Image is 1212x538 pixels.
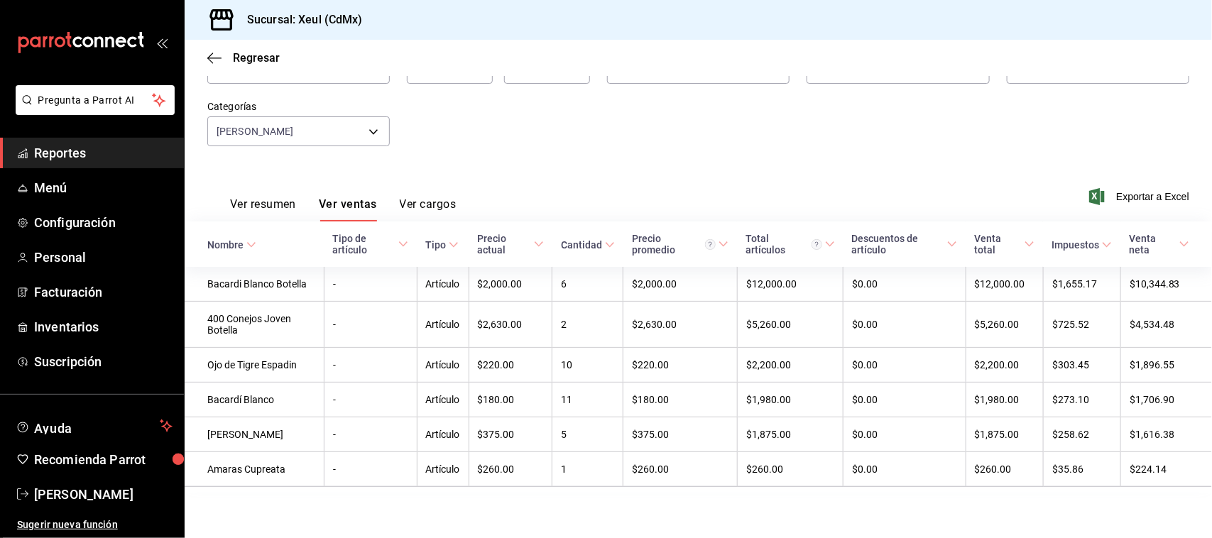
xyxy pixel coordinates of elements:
[233,51,280,65] span: Regresar
[332,233,395,256] div: Tipo de artículo
[469,452,552,487] td: $260.00
[1120,383,1212,417] td: $1,706.90
[737,348,843,383] td: $2,200.00
[217,124,294,138] span: [PERSON_NAME]
[400,197,457,221] button: Ver cargos
[469,348,552,383] td: $220.00
[632,233,716,256] div: Precio promedio
[332,233,408,256] span: Tipo de artículo
[477,233,544,256] span: Precio actual
[966,267,1043,302] td: $12,000.00
[623,383,737,417] td: $180.00
[417,267,469,302] td: Artículo
[974,233,1034,256] span: Venta total
[34,143,173,163] span: Reportes
[1120,267,1212,302] td: $10,344.83
[34,248,173,267] span: Personal
[34,485,173,504] span: [PERSON_NAME]
[324,417,417,452] td: -
[1129,233,1189,256] span: Venta neta
[552,452,623,487] td: 1
[156,37,168,48] button: open_drawer_menu
[16,85,175,115] button: Pregunta a Parrot AI
[34,317,173,336] span: Inventarios
[185,302,324,348] td: 400 Conejos Joven Botella
[1120,348,1212,383] td: $1,896.55
[1043,267,1120,302] td: $1,655.17
[966,302,1043,348] td: $5,260.00
[425,239,459,251] span: Tipo
[812,239,822,250] svg: El total artículos considera cambios de precios en los artículos así como costos adicionales por ...
[1043,417,1120,452] td: $258.62
[207,51,280,65] button: Regresar
[966,348,1043,383] td: $2,200.00
[705,239,716,250] svg: Precio promedio = Total artículos / cantidad
[1052,239,1112,251] span: Impuestos
[552,383,623,417] td: 11
[185,452,324,487] td: Amaras Cupreata
[632,233,728,256] span: Precio promedio
[623,417,737,452] td: $375.00
[1043,302,1120,348] td: $725.52
[417,417,469,452] td: Artículo
[844,452,966,487] td: $0.00
[469,383,552,417] td: $180.00
[561,239,602,251] div: Cantidad
[417,302,469,348] td: Artículo
[34,213,173,232] span: Configuración
[737,267,843,302] td: $12,000.00
[417,452,469,487] td: Artículo
[966,452,1043,487] td: $260.00
[844,417,966,452] td: $0.00
[34,282,173,302] span: Facturación
[324,267,417,302] td: -
[737,417,843,452] td: $1,875.00
[844,267,966,302] td: $0.00
[185,417,324,452] td: [PERSON_NAME]
[737,383,843,417] td: $1,980.00
[852,233,958,256] span: Descuentos de artículo
[207,239,244,251] div: Nombre
[319,197,377,221] button: Ver ventas
[623,452,737,487] td: $260.00
[185,383,324,417] td: Bacardí Blanco
[34,417,154,434] span: Ayuda
[852,233,945,256] div: Descuentos de artículo
[1120,452,1212,487] td: $224.14
[469,417,552,452] td: $375.00
[737,302,843,348] td: $5,260.00
[469,267,552,302] td: $2,000.00
[417,383,469,417] td: Artículo
[324,452,417,487] td: -
[34,352,173,371] span: Suscripción
[230,197,456,221] div: navigation tabs
[844,302,966,348] td: $0.00
[236,11,363,28] h3: Sucursal: Xeul (CdMx)
[1052,239,1099,251] div: Impuestos
[561,239,615,251] span: Cantidad
[746,233,821,256] div: Total artículos
[552,267,623,302] td: 6
[1129,233,1176,256] div: Venta neta
[324,383,417,417] td: -
[10,103,175,118] a: Pregunta a Parrot AI
[966,383,1043,417] td: $1,980.00
[477,233,531,256] div: Precio actual
[552,302,623,348] td: 2
[974,233,1022,256] div: Venta total
[207,239,256,251] span: Nombre
[844,383,966,417] td: $0.00
[623,348,737,383] td: $220.00
[1043,383,1120,417] td: $273.10
[425,239,446,251] div: Tipo
[38,93,153,108] span: Pregunta a Parrot AI
[1092,188,1189,205] button: Exportar a Excel
[966,417,1043,452] td: $1,875.00
[1043,452,1120,487] td: $35.86
[34,178,173,197] span: Menú
[746,233,834,256] span: Total artículos
[17,517,173,532] span: Sugerir nueva función
[1120,417,1212,452] td: $1,616.38
[552,348,623,383] td: 10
